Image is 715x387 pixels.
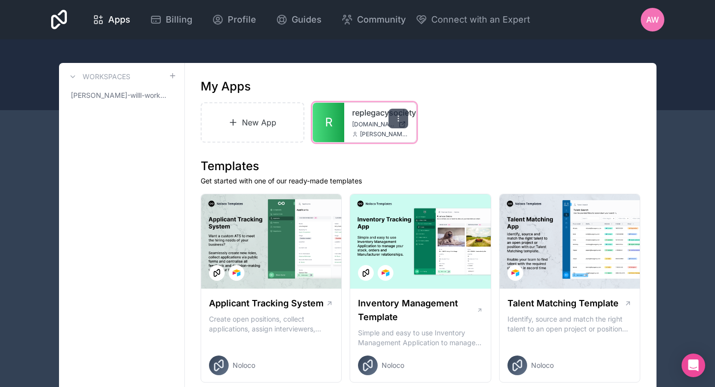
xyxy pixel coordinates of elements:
[507,297,619,310] h1: Talent Matching Template
[201,79,251,94] h1: My Apps
[358,328,483,348] p: Simple and easy to use Inventory Management Application to manage your stock, orders and Manufact...
[431,13,530,27] span: Connect with an Expert
[228,13,256,27] span: Profile
[268,9,329,30] a: Guides
[333,9,414,30] a: Community
[313,103,344,142] a: R
[209,314,334,334] p: Create open positions, collect applications, assign interviewers, centralise candidate feedback a...
[67,87,177,104] a: [PERSON_NAME]-willl-workspace
[382,360,404,370] span: Noloco
[511,269,519,277] img: Airtable Logo
[201,158,641,174] h1: Templates
[67,71,130,83] a: Workspaces
[71,90,169,100] span: [PERSON_NAME]-willl-workspace
[292,13,322,27] span: Guides
[166,13,192,27] span: Billing
[233,360,255,370] span: Noloco
[360,130,408,138] span: [PERSON_NAME][EMAIL_ADDRESS][DOMAIN_NAME]
[352,120,394,128] span: [DOMAIN_NAME]
[201,176,641,186] p: Get started with one of our ready-made templates
[352,107,408,119] a: replegacysociety
[682,354,705,377] div: Open Intercom Messenger
[201,102,305,143] a: New App
[352,120,408,128] a: [DOMAIN_NAME]
[507,314,632,334] p: Identify, source and match the right talent to an open project or position with our Talent Matchi...
[325,115,332,130] span: R
[108,13,130,27] span: Apps
[142,9,200,30] a: Billing
[358,297,476,324] h1: Inventory Management Template
[209,297,324,310] h1: Applicant Tracking System
[204,9,264,30] a: Profile
[416,13,530,27] button: Connect with an Expert
[233,269,240,277] img: Airtable Logo
[83,72,130,82] h3: Workspaces
[382,269,389,277] img: Airtable Logo
[646,14,659,26] span: AW
[357,13,406,27] span: Community
[85,9,138,30] a: Apps
[531,360,554,370] span: Noloco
